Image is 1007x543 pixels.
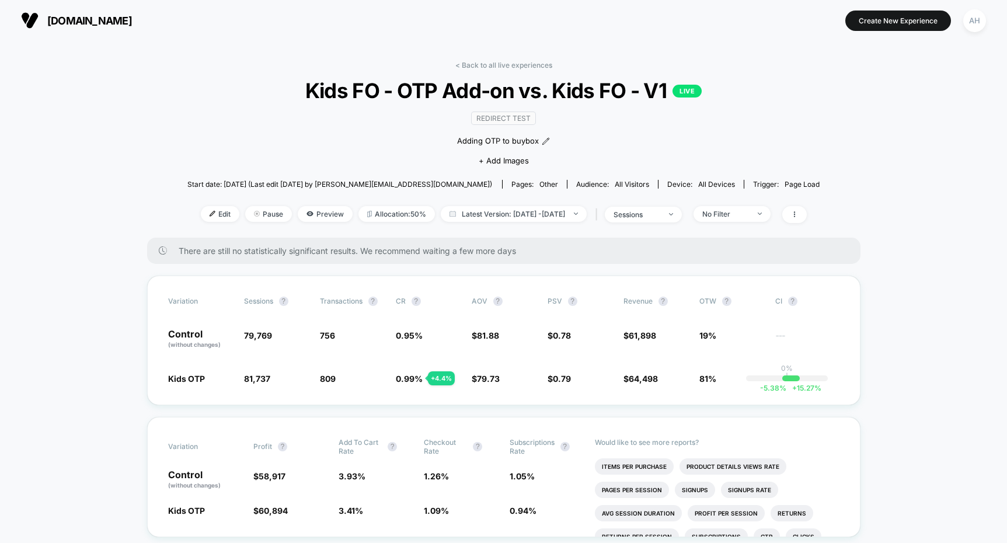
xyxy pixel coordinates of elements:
[574,213,578,215] img: end
[424,438,467,455] span: Checkout Rate
[473,442,482,451] button: ?
[753,180,820,189] div: Trigger:
[428,371,455,385] div: + 4.4 %
[219,78,788,103] span: Kids FO - OTP Add-on vs. Kids FO - V1
[688,505,765,521] li: Profit Per Session
[472,374,500,384] span: $
[786,373,788,381] p: |
[168,506,205,516] span: Kids OTP
[553,374,571,384] span: 0.79
[698,180,735,189] span: all devices
[785,180,820,189] span: Page Load
[179,246,837,256] span: There are still no statistically significant results. We recommend waiting a few more days
[472,297,487,305] span: AOV
[792,384,797,392] span: +
[673,85,702,98] p: LIVE
[298,206,353,222] span: Preview
[244,330,272,340] span: 79,769
[560,442,570,451] button: ?
[758,213,762,215] img: end
[629,330,656,340] span: 61,898
[253,506,288,516] span: $
[699,297,764,306] span: OTW
[960,9,989,33] button: AH
[629,374,658,384] span: 64,498
[699,374,716,384] span: 81%
[358,206,435,222] span: Allocation: 50%
[201,206,239,222] span: Edit
[368,297,378,306] button: ?
[845,11,951,31] button: Create New Experience
[548,374,571,384] span: $
[168,470,242,490] p: Control
[548,330,571,340] span: $
[775,332,839,349] span: ---
[623,297,653,305] span: Revenue
[339,506,363,516] span: 3.41 %
[168,329,232,349] p: Control
[702,210,749,218] div: No Filter
[595,438,839,447] p: Would like to see more reports?
[722,297,731,306] button: ?
[424,471,449,481] span: 1.26 %
[168,438,232,455] span: Variation
[658,180,744,189] span: Device:
[510,471,535,481] span: 1.05 %
[477,374,500,384] span: 79.73
[775,297,839,306] span: CI
[615,180,649,189] span: All Visitors
[21,12,39,29] img: Visually logo
[477,330,499,340] span: 81.88
[471,112,536,125] span: Redirect Test
[614,210,660,219] div: sessions
[245,206,292,222] span: Pause
[568,297,577,306] button: ?
[168,341,221,348] span: (without changes)
[623,330,656,340] span: $
[320,297,363,305] span: Transactions
[424,506,449,516] span: 1.09 %
[253,442,272,451] span: Profit
[680,458,786,475] li: Product Details Views Rate
[18,11,135,30] button: [DOMAIN_NAME]
[595,458,674,475] li: Items Per Purchase
[669,213,673,215] img: end
[510,438,555,455] span: Subscriptions Rate
[320,330,335,340] span: 756
[244,374,270,384] span: 81,737
[548,297,562,305] span: PSV
[771,505,813,521] li: Returns
[595,482,669,498] li: Pages Per Session
[479,156,529,165] span: + Add Images
[553,330,571,340] span: 0.78
[253,471,285,481] span: $
[457,135,539,147] span: Adding OTP to buybox
[786,384,821,392] span: 15.27 %
[539,180,558,189] span: other
[396,330,423,340] span: 0.95 %
[455,61,552,69] a: < Back to all live experiences
[511,180,558,189] div: Pages:
[699,330,716,340] span: 19%
[168,374,205,384] span: Kids OTP
[788,297,797,306] button: ?
[760,384,786,392] span: -5.38 %
[658,297,668,306] button: ?
[623,374,658,384] span: $
[675,482,715,498] li: Signups
[259,471,285,481] span: 58,917
[412,297,421,306] button: ?
[168,482,221,489] span: (without changes)
[254,211,260,217] img: end
[472,330,499,340] span: $
[367,211,372,217] img: rebalance
[781,364,793,373] p: 0%
[396,374,423,384] span: 0.99 %
[210,211,215,217] img: edit
[278,442,287,451] button: ?
[259,506,288,516] span: 60,894
[595,505,682,521] li: Avg Session Duration
[721,482,778,498] li: Signups Rate
[339,471,365,481] span: 3.93 %
[396,297,406,305] span: CR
